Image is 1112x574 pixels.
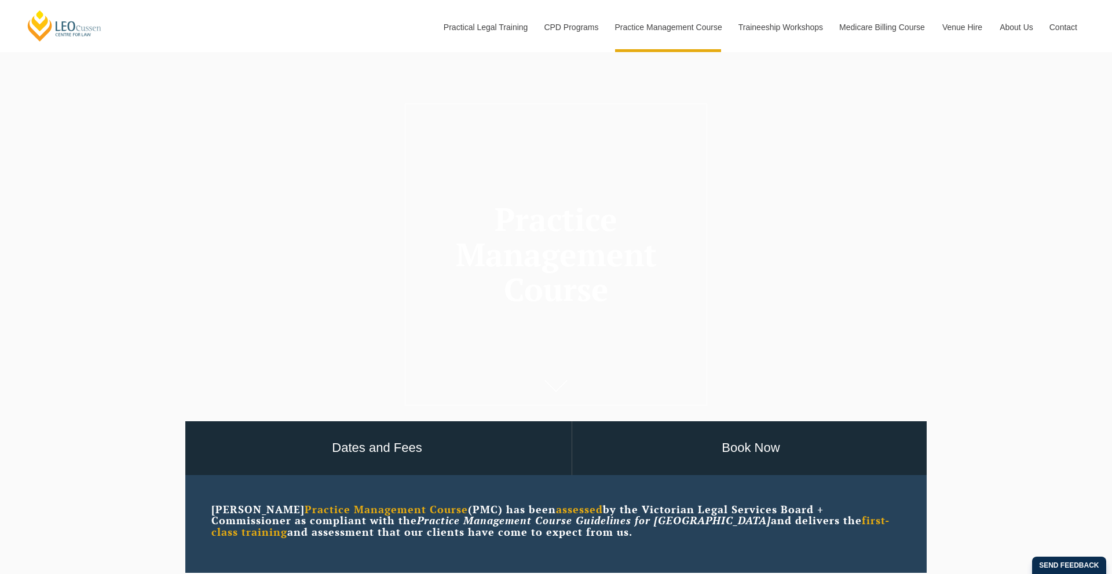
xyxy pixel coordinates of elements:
a: About Us [991,2,1041,52]
a: [PERSON_NAME] Centre for Law [26,9,103,42]
a: Book Now [572,421,930,475]
a: Venue Hire [934,2,991,52]
strong: first-class training [211,513,890,539]
p: [PERSON_NAME] (PMC) has been by the Victorian Legal Services Board + Commissioner as compliant wi... [211,504,901,538]
a: Medicare Billing Course [831,2,934,52]
a: Contact [1041,2,1086,52]
strong: assessed [556,502,603,516]
iframe: LiveChat chat widget [1034,496,1083,545]
a: CPD Programs [535,2,606,52]
a: Practice Management Course [606,2,730,52]
a: Traineeship Workshops [730,2,831,52]
a: Dates and Fees [182,421,572,475]
strong: Practice Management Course [305,502,468,516]
h1: Practice Management Course [423,202,690,307]
em: Practice Management Course Guidelines for [GEOGRAPHIC_DATA] [417,513,771,527]
a: Practical Legal Training [435,2,536,52]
